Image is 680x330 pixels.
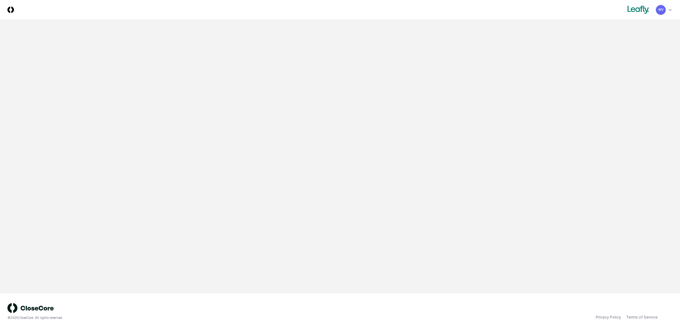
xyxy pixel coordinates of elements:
[655,4,666,15] button: WV
[658,7,664,12] span: WV
[7,7,14,13] img: Logo
[7,303,54,313] img: logo
[626,315,658,320] a: Terms of Service
[626,5,650,15] img: Leafly logo
[7,315,340,320] div: © 2025 CloseCore. All rights reserved.
[596,315,621,320] a: Privacy Policy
